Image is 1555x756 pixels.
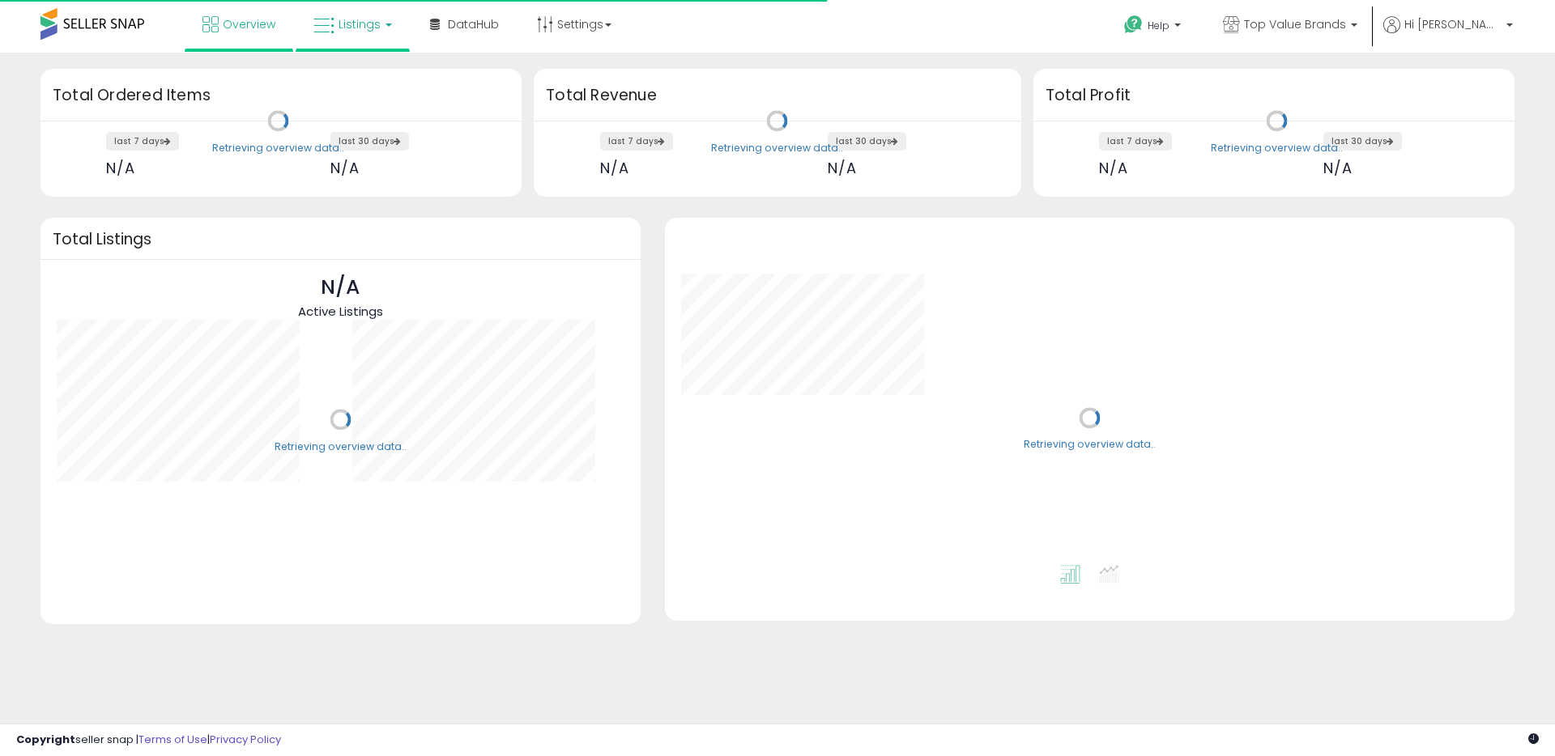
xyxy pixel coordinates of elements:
[339,16,381,32] span: Listings
[711,141,843,155] div: Retrieving overview data..
[1148,19,1169,32] span: Help
[212,141,344,155] div: Retrieving overview data..
[1404,16,1502,32] span: Hi [PERSON_NAME]
[1024,438,1156,452] div: Retrieving overview data..
[448,16,499,32] span: DataHub
[275,440,407,454] div: Retrieving overview data..
[1111,2,1197,53] a: Help
[1383,16,1513,53] a: Hi [PERSON_NAME]
[1123,15,1144,35] i: Get Help
[223,16,275,32] span: Overview
[1244,16,1346,32] span: Top Value Brands
[1211,141,1343,155] div: Retrieving overview data..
